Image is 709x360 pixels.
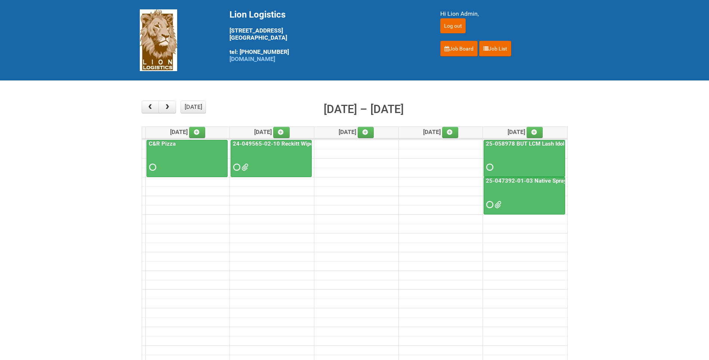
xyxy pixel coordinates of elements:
span: [DATE] [508,128,543,135]
div: Hi Lion Admin, [440,9,570,18]
button: [DATE] [181,101,206,113]
span: Requested [486,165,491,170]
span: [DATE] [170,128,206,135]
div: [STREET_ADDRESS] [GEOGRAPHIC_DATA] tel: [PHONE_NUMBER] [229,9,422,62]
a: Lion Logistics [140,36,177,43]
h2: [DATE] – [DATE] [324,101,404,118]
img: Lion Logistics [140,9,177,71]
a: Add an event [442,127,459,138]
a: Job List [479,41,511,57]
a: 25-047392-01-03 Native Spray Rapid Response [484,177,610,184]
span: [DATE] [339,128,374,135]
span: Requested [233,165,238,170]
a: 25-058978 BUT LCM Lash Idole US / Retest [484,140,599,147]
a: C&R Pizza [147,140,177,147]
span: Requested [486,202,491,207]
span: 24-049565-02-10 - MDN 2.xlsx 24-049565-02-10 - JNF.DOC 24-049565-02-10 - MDN.xlsx [241,165,247,170]
a: 25-058978 BUT LCM Lash Idole US / Retest [484,140,565,177]
span: Lion Logistics [229,9,286,20]
span: [DATE] [423,128,459,135]
a: Add an event [527,127,543,138]
a: C&R Pizza [147,140,228,177]
a: Job Board [440,41,478,57]
span: 25-047392-01-03 - MDN.xlsx 25-047392-01-03 JNF.DOC [494,202,500,207]
a: 24-049565-02-10 Reckitt Wipes HUT Stages 1-3 [231,140,312,177]
a: Add an event [273,127,290,138]
a: Add an event [189,127,206,138]
span: [DATE] [254,128,290,135]
a: [DOMAIN_NAME] [229,55,275,62]
a: 25-047392-01-03 Native Spray Rapid Response [484,177,565,214]
input: Log out [440,18,466,33]
span: Requested [149,165,154,170]
a: 24-049565-02-10 Reckitt Wipes HUT Stages 1-3 [231,140,360,147]
a: Add an event [358,127,374,138]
